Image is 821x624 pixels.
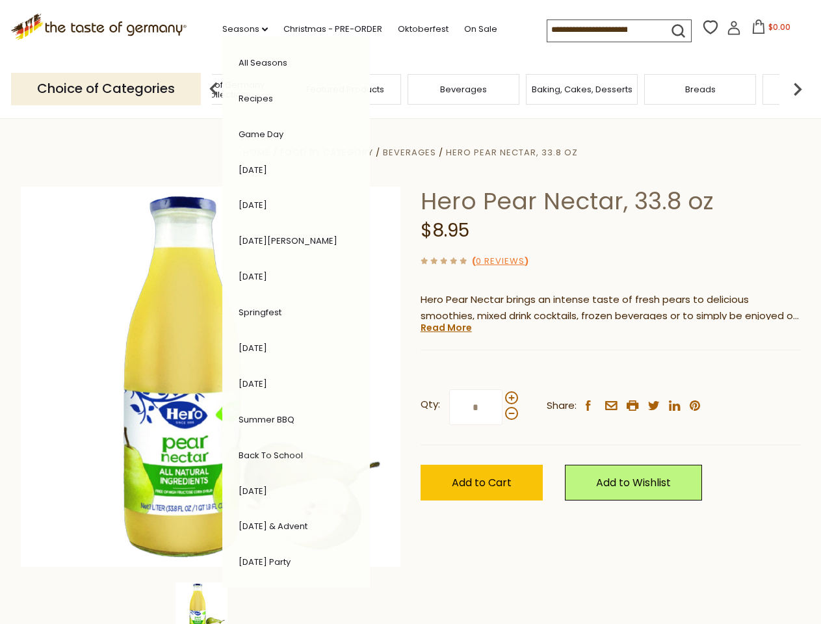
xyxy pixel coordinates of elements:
[685,84,716,94] a: Breads
[239,270,267,283] a: [DATE]
[239,235,337,247] a: [DATE][PERSON_NAME]
[239,128,283,140] a: Game Day
[472,255,528,267] span: ( )
[239,199,267,211] a: [DATE]
[21,187,401,567] img: Hero Pear Nectar, 33.8 oz
[239,520,307,532] a: [DATE] & Advent
[421,465,543,500] button: Add to Cart
[239,306,281,318] a: Springfest
[452,475,512,490] span: Add to Cart
[421,218,469,243] span: $8.95
[239,556,291,568] a: [DATE] Party
[464,22,497,36] a: On Sale
[383,146,436,159] a: Beverages
[239,342,267,354] a: [DATE]
[547,398,577,414] span: Share:
[201,76,227,102] img: previous arrow
[440,84,487,94] a: Beverages
[239,164,267,176] a: [DATE]
[421,187,801,216] h1: Hero Pear Nectar, 33.8 oz
[768,21,790,32] span: $0.00
[421,292,801,324] p: Hero Pear Nectar brings an intense taste of fresh pears to delicious smoothies, mixed drink cockt...
[421,396,440,413] strong: Qty:
[239,413,294,426] a: Summer BBQ
[476,255,525,268] a: 0 Reviews
[565,465,702,500] a: Add to Wishlist
[239,57,287,69] a: All Seasons
[11,73,201,105] p: Choice of Categories
[421,321,472,334] a: Read More
[239,378,267,390] a: [DATE]
[532,84,632,94] a: Baking, Cakes, Desserts
[283,22,382,36] a: Christmas - PRE-ORDER
[744,19,799,39] button: $0.00
[446,146,578,159] a: Hero Pear Nectar, 33.8 oz
[449,389,502,425] input: Qty:
[239,449,303,461] a: Back to School
[239,92,273,105] a: Recipes
[239,485,267,497] a: [DATE]
[785,76,811,102] img: next arrow
[398,22,449,36] a: Oktoberfest
[222,22,268,36] a: Seasons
